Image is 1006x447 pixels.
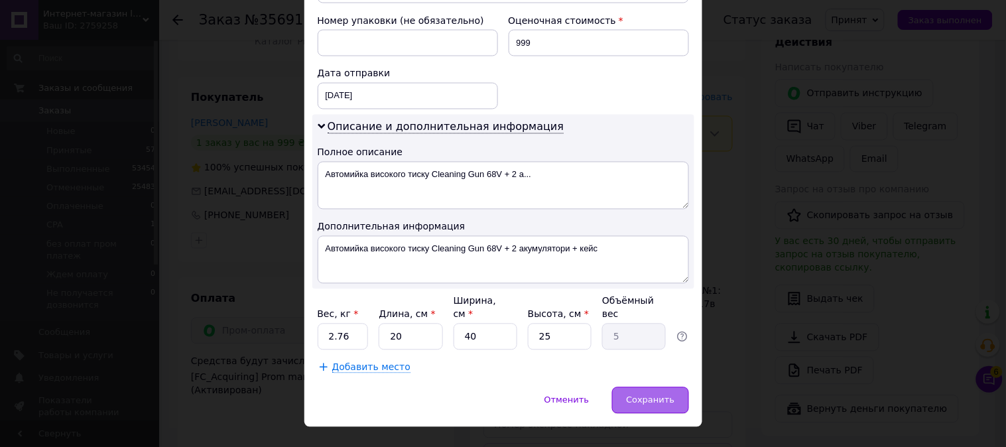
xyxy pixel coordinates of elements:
span: Описание и дополнительная информация [328,121,564,134]
div: Номер упаковки (не обязательно) [318,14,498,27]
textarea: Автомийка високого тиску Cleaning Gun 68V + 2 акумулятори + кейс [318,236,689,284]
label: Высота, см [528,309,589,320]
span: Добавить место [332,362,411,373]
div: Оценочная стоимость [509,14,689,27]
div: Объёмный вес [602,294,666,321]
div: Дата отправки [318,67,498,80]
span: Сохранить [626,395,674,405]
label: Длина, см [379,309,435,320]
div: Дополнительная информация [318,220,689,233]
div: Полное описание [318,146,689,159]
label: Вес, кг [318,309,359,320]
span: Отменить [544,395,590,405]
label: Ширина, см [454,296,496,320]
textarea: Автомийка високого тиску Cleaning Gun 68V + 2 а... [318,162,689,210]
